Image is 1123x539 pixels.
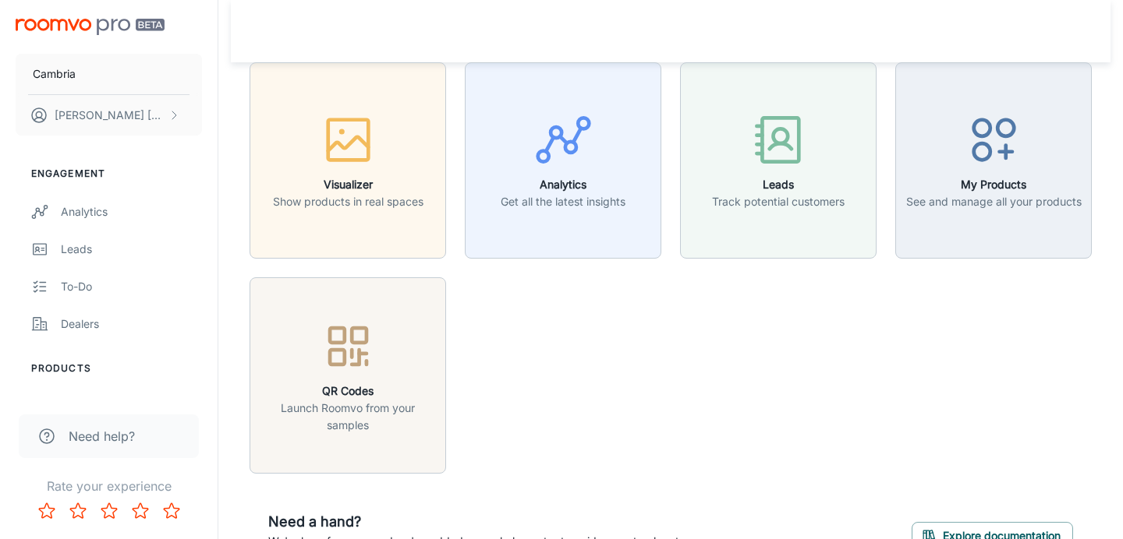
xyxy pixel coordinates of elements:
[268,511,696,533] h6: Need a hand?
[712,176,845,193] h6: Leads
[465,151,661,167] a: AnalyticsGet all the latest insights
[55,107,165,124] p: [PERSON_NAME] [PERSON_NAME]
[501,176,625,193] h6: Analytics
[906,176,1082,193] h6: My Products
[680,151,877,167] a: LeadsTrack potential customers
[94,495,125,527] button: Rate 3 star
[61,241,202,258] div: Leads
[62,495,94,527] button: Rate 2 star
[16,95,202,136] button: [PERSON_NAME] [PERSON_NAME]
[31,495,62,527] button: Rate 1 star
[260,382,436,400] h6: QR Codes
[61,203,202,220] div: Analytics
[250,62,446,259] button: VisualizerShow products in real spaces
[69,427,135,446] span: Need help?
[465,62,661,259] button: AnalyticsGet all the latest insights
[61,315,202,333] div: Dealers
[260,400,436,434] p: Launch Roomvo from your samples
[125,495,156,527] button: Rate 4 star
[273,193,423,210] p: Show products in real spaces
[906,193,1082,210] p: See and manage all your products
[16,19,165,35] img: Roomvo PRO Beta
[61,278,202,295] div: To-do
[895,62,1092,259] button: My ProductsSee and manage all your products
[250,277,446,474] button: QR CodesLaunch Roomvo from your samples
[501,193,625,210] p: Get all the latest insights
[680,62,877,259] button: LeadsTrack potential customers
[156,495,187,527] button: Rate 5 star
[273,176,423,193] h6: Visualizer
[712,193,845,210] p: Track potential customers
[895,151,1092,167] a: My ProductsSee and manage all your products
[12,477,205,495] p: Rate your experience
[16,54,202,94] button: Cambria
[250,366,446,382] a: QR CodesLaunch Roomvo from your samples
[33,65,76,83] p: Cambria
